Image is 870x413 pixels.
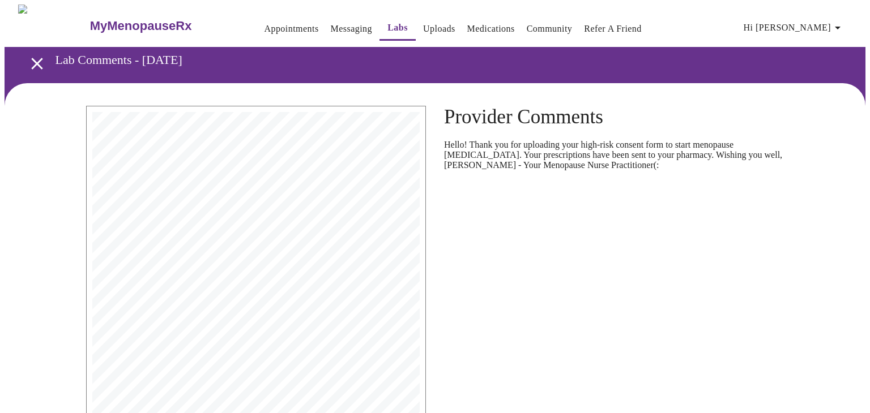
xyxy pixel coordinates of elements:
h4: Provider Comments [444,106,784,128]
a: Labs [387,20,408,36]
a: Appointments [264,21,318,37]
a: Messaging [331,21,372,37]
button: Labs [379,16,416,41]
button: Community [522,18,577,40]
button: Appointments [259,18,323,40]
button: Uploads [419,18,460,40]
button: Hi [PERSON_NAME] [739,16,849,39]
button: Refer a Friend [579,18,646,40]
button: Medications [463,18,519,40]
h3: Lab Comments - [DATE] [56,53,807,67]
a: Medications [467,21,515,37]
a: MyMenopauseRx [88,6,237,46]
a: Uploads [423,21,455,37]
img: MyMenopauseRx Logo [18,5,88,47]
a: Refer a Friend [584,21,642,37]
h3: MyMenopauseRx [90,19,192,33]
button: open drawer [20,47,54,80]
button: Messaging [326,18,377,40]
p: Hello! Thank you for uploading your high-risk consent form to start menopause [MEDICAL_DATA]. You... [444,140,784,170]
span: Hi [PERSON_NAME] [744,20,845,36]
a: Community [527,21,573,37]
